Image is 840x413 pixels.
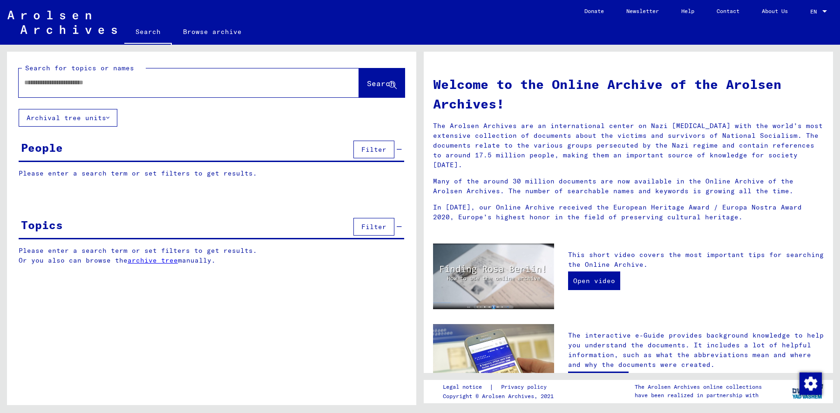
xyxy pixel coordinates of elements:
div: People [21,139,63,156]
a: Search [124,20,172,45]
mat-label: Search for topics or names [25,64,134,72]
div: | [443,382,558,392]
a: Open video [568,271,620,290]
span: Search [367,79,395,88]
p: This short video covers the most important tips for searching the Online Archive. [568,250,824,270]
a: Legal notice [443,382,489,392]
img: video.jpg [433,244,554,309]
p: The Arolsen Archives online collections [635,383,762,391]
button: Filter [353,218,394,236]
p: have been realized in partnership with [635,391,762,399]
img: Arolsen_neg.svg [7,11,117,34]
a: Open e-Guide [568,372,629,390]
span: Filter [361,145,386,154]
button: Search [359,68,405,97]
a: Browse archive [172,20,253,43]
span: EN [810,8,820,15]
div: Topics [21,217,63,233]
button: Archival tree units [19,109,117,127]
p: Many of the around 30 million documents are now available in the Online Archive of the Arolsen Ar... [433,176,824,196]
h1: Welcome to the Online Archive of the Arolsen Archives! [433,74,824,114]
img: yv_logo.png [790,379,825,403]
button: Filter [353,141,394,158]
a: archive tree [128,256,178,264]
p: The Arolsen Archives are an international center on Nazi [MEDICAL_DATA] with the world’s most ext... [433,121,824,170]
a: Privacy policy [494,382,558,392]
span: Filter [361,223,386,231]
img: Change consent [799,372,822,395]
p: The interactive e-Guide provides background knowledge to help you understand the documents. It in... [568,331,824,370]
p: Copyright © Arolsen Archives, 2021 [443,392,558,400]
p: In [DATE], our Online Archive received the European Heritage Award / Europa Nostra Award 2020, Eu... [433,203,824,222]
p: Please enter a search term or set filters to get results. [19,169,404,178]
p: Please enter a search term or set filters to get results. Or you also can browse the manually. [19,246,405,265]
img: eguide.jpg [433,324,554,405]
